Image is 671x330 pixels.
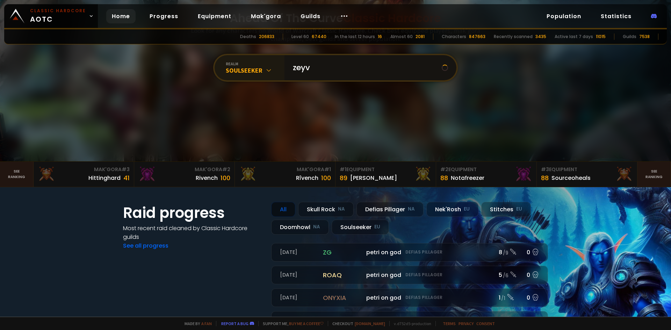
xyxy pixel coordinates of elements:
[443,321,456,326] a: Terms
[144,9,184,23] a: Progress
[123,224,263,241] h4: Most recent raid cleaned by Classic Hardcore guilds
[332,220,389,235] div: Soulseeker
[313,223,320,230] small: NA
[106,9,136,23] a: Home
[245,9,287,23] a: Mak'gora
[123,173,130,183] div: 41
[340,166,432,173] div: Equipment
[390,34,413,40] div: Almost 60
[196,174,218,182] div: Rivench
[494,34,533,40] div: Recently scanned
[464,206,470,213] small: EU
[408,206,415,213] small: NA
[271,243,548,262] a: [DATE]zgpetri on godDefias Pillager8 /90
[595,9,637,23] a: Statistics
[226,61,284,66] div: realm
[476,321,495,326] a: Consent
[541,166,633,173] div: Equipment
[350,174,397,182] div: [PERSON_NAME]
[440,166,448,173] span: # 2
[222,166,230,173] span: # 2
[123,242,168,250] a: See all progress
[221,321,248,326] a: Report a bug
[440,173,448,183] div: 88
[271,266,548,284] a: [DATE]roaqpetri on godDefias Pillager5 /60
[271,220,329,235] div: Doomhowl
[122,166,130,173] span: # 3
[335,34,375,40] div: In the last 12 hours
[623,34,636,40] div: Guilds
[459,321,474,326] a: Privacy
[201,321,212,326] a: a fan
[259,34,274,40] div: 206833
[271,288,548,307] a: [DATE]onyxiapetri on godDefias Pillager1 /10
[296,174,318,182] div: Rîvench
[436,162,537,187] a: #2Equipment88Notafreezer
[355,321,385,326] a: [DOMAIN_NAME]
[596,34,606,40] div: 11015
[88,174,121,182] div: Hittinghard
[312,34,326,40] div: 67440
[340,173,347,183] div: 89
[38,166,130,173] div: Mak'Gora
[123,202,263,224] h1: Raid progress
[537,162,637,187] a: #3Equipment88Sourceoheals
[30,8,86,24] span: AOTC
[235,162,335,187] a: Mak'Gora#1Rîvench100
[192,9,237,23] a: Equipment
[516,206,522,213] small: EU
[374,223,380,230] small: EU
[481,202,531,217] div: Stitches
[134,162,235,187] a: Mak'Gora#2Rivench100
[4,4,98,28] a: Classic HardcoreAOTC
[291,34,309,40] div: Level 60
[30,8,86,14] small: Classic Hardcore
[239,166,331,173] div: Mak'Gora
[335,162,436,187] a: #1Equipment89[PERSON_NAME]
[541,173,549,183] div: 88
[298,202,354,217] div: Skull Rock
[321,173,331,183] div: 100
[442,34,466,40] div: Characters
[221,173,230,183] div: 100
[258,321,324,326] span: Support me,
[295,9,326,23] a: Guilds
[440,166,532,173] div: Equipment
[289,321,324,326] a: Buy me a coffee
[271,311,548,330] a: [DATE]onyxiaDont Be WeirdDefias Pillager1 /10
[180,321,212,326] span: Made by
[340,166,346,173] span: # 1
[551,174,591,182] div: Sourceoheals
[639,34,650,40] div: 7538
[324,166,331,173] span: # 1
[240,34,256,40] div: Deaths
[338,206,345,213] small: NA
[469,34,485,40] div: 847663
[328,321,385,326] span: Checkout
[451,174,484,182] div: Notafreezer
[34,162,134,187] a: Mak'Gora#3Hittinghard41
[356,202,424,217] div: Defias Pillager
[637,162,671,187] a: Seeranking
[541,166,549,173] span: # 3
[271,202,295,217] div: All
[289,55,442,80] input: Search a character...
[378,34,382,40] div: 16
[426,202,478,217] div: Nek'Rosh
[389,321,431,326] span: v. d752d5 - production
[555,34,593,40] div: Active last 7 days
[541,9,587,23] a: Population
[416,34,425,40] div: 2081
[535,34,546,40] div: 3435
[138,166,230,173] div: Mak'Gora
[226,66,284,74] div: Soulseeker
